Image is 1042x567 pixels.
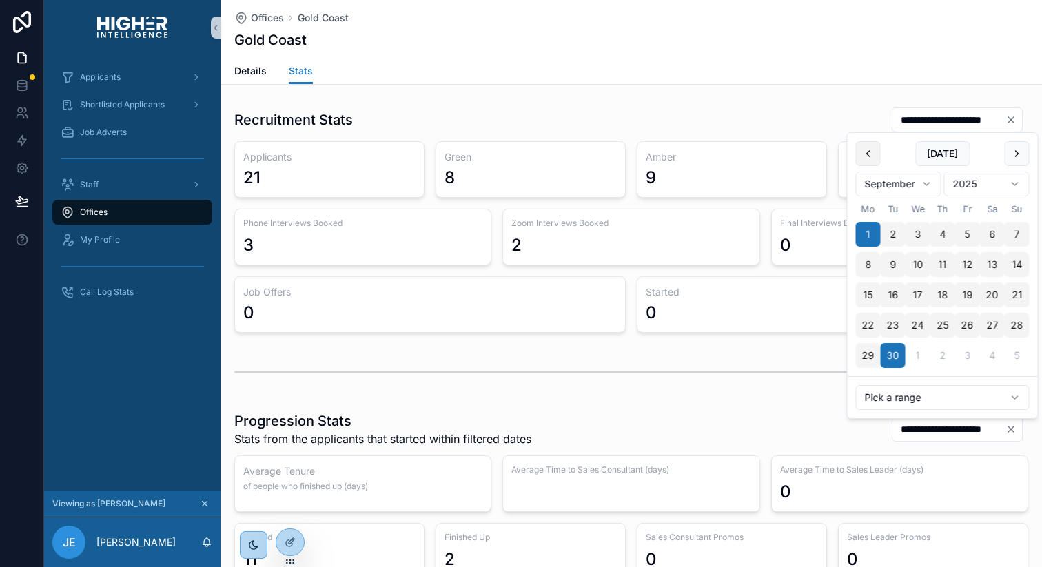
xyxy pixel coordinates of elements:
[856,222,881,247] button: Monday, 1 September 2025, selected
[980,222,1005,247] button: Saturday, 6 September 2025, selected
[856,385,1030,410] button: Relative time
[646,285,1019,299] h3: Started
[780,218,1019,229] span: Final Interviews Booked
[445,167,455,189] div: 8
[646,302,657,324] div: 0
[955,282,980,307] button: Friday, 19 September 2025, selected
[906,202,930,216] th: Wednesday
[243,464,482,478] h3: Average Tenure
[97,17,167,39] img: App logo
[881,343,906,368] button: Tuesday, 30 September 2025, selected
[847,532,1019,543] span: Sales Leader Promos
[80,207,108,218] span: Offices
[881,252,906,277] button: Tuesday, 9 September 2025, selected
[63,534,76,550] span: JE
[80,127,127,138] span: Job Adverts
[906,313,930,338] button: Wednesday, 24 September 2025, selected
[80,72,121,83] span: Applicants
[52,200,212,225] a: Offices
[930,313,955,338] button: Thursday, 25 September 2025, selected
[646,167,656,189] div: 9
[1005,313,1030,338] button: Sunday, 28 September 2025, selected
[251,11,284,25] span: Offices
[780,464,1019,475] span: Average Time to Sales Leader (days)
[906,252,930,277] button: Wednesday, 10 September 2025, selected
[1005,343,1030,368] button: Sunday, 5 October 2025
[243,234,254,256] div: 3
[930,202,955,216] th: Thursday
[915,141,970,166] button: [DATE]
[881,313,906,338] button: Tuesday, 23 September 2025, selected
[980,282,1005,307] button: Saturday, 20 September 2025, selected
[243,167,260,189] div: 21
[881,202,906,216] th: Tuesday
[243,150,416,164] h3: Applicants
[930,252,955,277] button: Today, Thursday, 11 September 2025, selected
[980,313,1005,338] button: Saturday, 27 September 2025, selected
[298,11,349,25] a: Gold Coast
[1005,252,1030,277] button: Sunday, 14 September 2025, selected
[980,343,1005,368] button: Saturday, 4 October 2025
[243,302,254,324] div: 0
[906,282,930,307] button: Wednesday, 17 September 2025, selected
[234,431,531,447] span: Stats from the applicants that started within filtered dates
[445,532,617,543] span: Finished Up
[52,65,212,90] a: Applicants
[52,92,212,117] a: Shortlisted Applicants
[930,282,955,307] button: Thursday, 18 September 2025, selected
[289,64,313,78] span: Stats
[234,30,307,50] h1: Gold Coast
[234,64,267,78] span: Details
[780,481,791,503] div: 0
[234,110,353,130] h1: Recruitment Stats
[980,202,1005,216] th: Saturday
[930,343,955,368] button: Thursday, 2 October 2025
[906,222,930,247] button: Wednesday, 3 September 2025, selected
[955,343,980,368] button: Friday, 3 October 2025
[646,532,818,543] span: Sales Consultant Promos
[234,59,267,86] a: Details
[96,535,176,549] p: [PERSON_NAME]
[445,150,617,164] h3: Green
[511,464,750,475] span: Average Time to Sales Consultant (days)
[955,222,980,247] button: Friday, 5 September 2025, selected
[44,55,221,491] div: scrollable content
[856,202,881,216] th: Monday
[234,411,531,431] h1: Progression Stats
[646,150,818,164] h3: Amber
[80,99,165,110] span: Shortlisted Applicants
[80,287,134,298] span: Call Log Stats
[856,282,881,307] button: Monday, 15 September 2025, selected
[1005,282,1030,307] button: Sunday, 21 September 2025, selected
[1005,114,1022,125] button: Clear
[856,343,881,368] button: Monday, 29 September 2025, selected
[955,313,980,338] button: Friday, 26 September 2025, selected
[243,218,482,229] span: Phone Interviews Booked
[80,234,120,245] span: My Profile
[1005,222,1030,247] button: Sunday, 7 September 2025, selected
[856,252,881,277] button: Monday, 8 September 2025, selected
[856,313,881,338] button: Monday, 22 September 2025, selected
[243,285,617,299] h3: Job Offers
[955,202,980,216] th: Friday
[881,222,906,247] button: Tuesday, 2 September 2025, selected
[780,234,791,256] div: 0
[289,59,313,85] a: Stats
[856,202,1030,368] table: September 2025
[52,498,165,509] span: Viewing as [PERSON_NAME]
[52,172,212,197] a: Staff
[980,252,1005,277] button: Saturday, 13 September 2025, selected
[906,343,930,368] button: Wednesday, 1 October 2025
[1005,424,1022,435] button: Clear
[511,218,750,229] span: Zoom Interviews Booked
[243,532,416,543] span: Started
[52,227,212,252] a: My Profile
[234,11,284,25] a: Offices
[52,280,212,305] a: Call Log Stats
[80,179,99,190] span: Staff
[1005,202,1030,216] th: Sunday
[511,234,522,256] div: 2
[52,120,212,145] a: Job Adverts
[955,252,980,277] button: Friday, 12 September 2025, selected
